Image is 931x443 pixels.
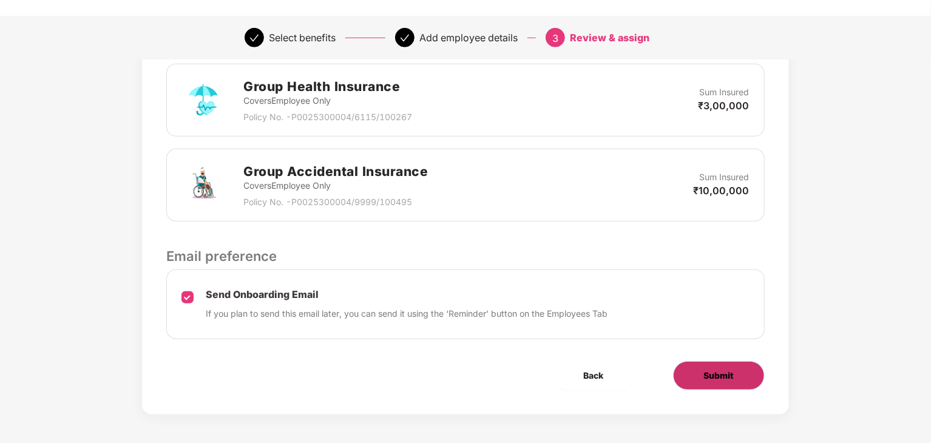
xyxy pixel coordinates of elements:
p: Send Onboarding Email [206,288,608,301]
span: 3 [552,32,558,44]
p: Covers Employee Only [243,179,428,192]
p: Email preference [166,246,764,266]
p: Covers Employee Only [243,94,412,107]
p: Policy No. - P0025300004/6115/100267 [243,110,412,124]
span: check [400,33,410,43]
p: Sum Insured [700,171,750,184]
img: svg+xml;base64,PHN2ZyB4bWxucz0iaHR0cDovL3d3dy53My5vcmcvMjAwMC9zdmciIHdpZHRoPSI3MiIgaGVpZ2h0PSI3Mi... [181,163,225,207]
span: Back [584,369,604,382]
p: If you plan to send this email later, you can send it using the ‘Reminder’ button on the Employee... [206,307,608,320]
p: Policy No. - P0025300004/9999/100495 [243,195,428,209]
div: Review & assign [570,28,649,47]
p: Sum Insured [700,86,750,99]
p: ₹3,00,000 [699,99,750,112]
button: Submit [673,361,765,390]
span: check [249,33,259,43]
h2: Group Accidental Insurance [243,161,428,181]
h2: Group Health Insurance [243,76,412,96]
p: Add single employee [36,15,163,30]
span: Submit [704,369,734,382]
div: Select benefits [269,28,336,47]
button: Back [554,361,634,390]
div: Add employee details [419,28,518,47]
img: svg+xml;base64,PHN2ZyB4bWxucz0iaHR0cDovL3d3dy53My5vcmcvMjAwMC9zdmciIHdpZHRoPSI3MiIgaGVpZ2h0PSI3Mi... [181,78,225,122]
p: ₹10,00,000 [694,184,750,197]
img: svg+xml;base64,PHN2ZyB4bWxucz0iaHR0cDovL3d3dy53My5vcmcvMjAwMC9zdmciIHdpZHRoPSIzMCIgaGVpZ2h0PSIzMC... [12,13,30,31]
